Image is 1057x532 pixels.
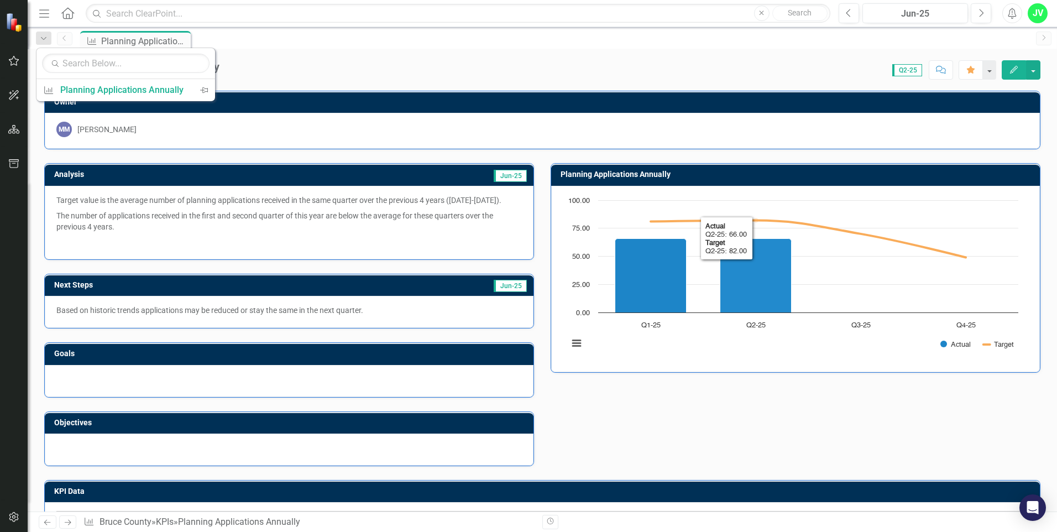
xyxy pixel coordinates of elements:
[56,122,72,137] div: MM
[42,54,210,73] input: Search Below...
[615,238,687,312] path: Q1-25, 66. Actual.
[1019,494,1046,521] div: Open Intercom Messenger
[572,281,590,289] text: 25.00
[956,322,976,329] text: Q4-25
[86,4,830,23] input: Search ClearPoint...
[563,195,1024,361] svg: Interactive chart
[746,322,766,329] text: Q2-25
[940,340,971,348] button: Show Actual
[569,336,584,351] button: View chart menu, Chart
[83,516,534,529] div: » »
[892,64,922,76] span: Q2-25
[100,517,151,527] a: Bruce County
[54,170,275,179] h3: Analysis
[56,305,522,316] p: Based on historic trends applications may be reduced or stay the same in the next quarter.
[6,13,25,32] img: ClearPoint Strategy
[54,419,528,427] h3: Objectives
[572,253,590,260] text: 50.00
[866,7,964,20] div: Jun-25
[36,80,193,100] a: Planning Applications Annually
[56,208,522,234] p: The number of applications received in the first and second quarter of this year are below the av...
[156,517,174,527] a: KPIs
[615,200,967,313] g: Actual, series 1 of 2. Bar series with 4 bars.
[788,8,812,17] span: Search
[56,195,522,208] p: Target value is the average number of planning applications received in the same quarter over the...
[54,281,305,289] h3: Next Steps
[494,280,527,292] span: Jun-25
[1028,3,1048,23] button: JV
[641,322,661,329] text: Q1-25
[101,34,188,48] div: Planning Applications Annually
[178,517,300,527] div: Planning Applications Annually
[561,170,1034,179] h3: Planning Applications Annually
[494,170,527,182] span: Jun-25
[862,3,968,23] button: Jun-25
[77,124,137,135] div: [PERSON_NAME]
[54,350,528,358] h3: Goals
[983,340,1014,348] button: Show Target
[572,225,590,232] text: 75.00
[576,310,590,317] text: 0.00
[563,195,1028,361] div: Chart. Highcharts interactive chart.
[851,322,871,329] text: Q3-25
[54,98,1034,106] h3: Owner
[60,83,187,97] div: Planning Applications Annually
[54,487,1034,496] h3: KPI Data
[720,238,792,312] path: Q2-25, 66. Actual.
[753,218,758,223] path: Q2-25, 82. Target.
[772,6,828,21] button: Search
[568,197,590,205] text: 100.00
